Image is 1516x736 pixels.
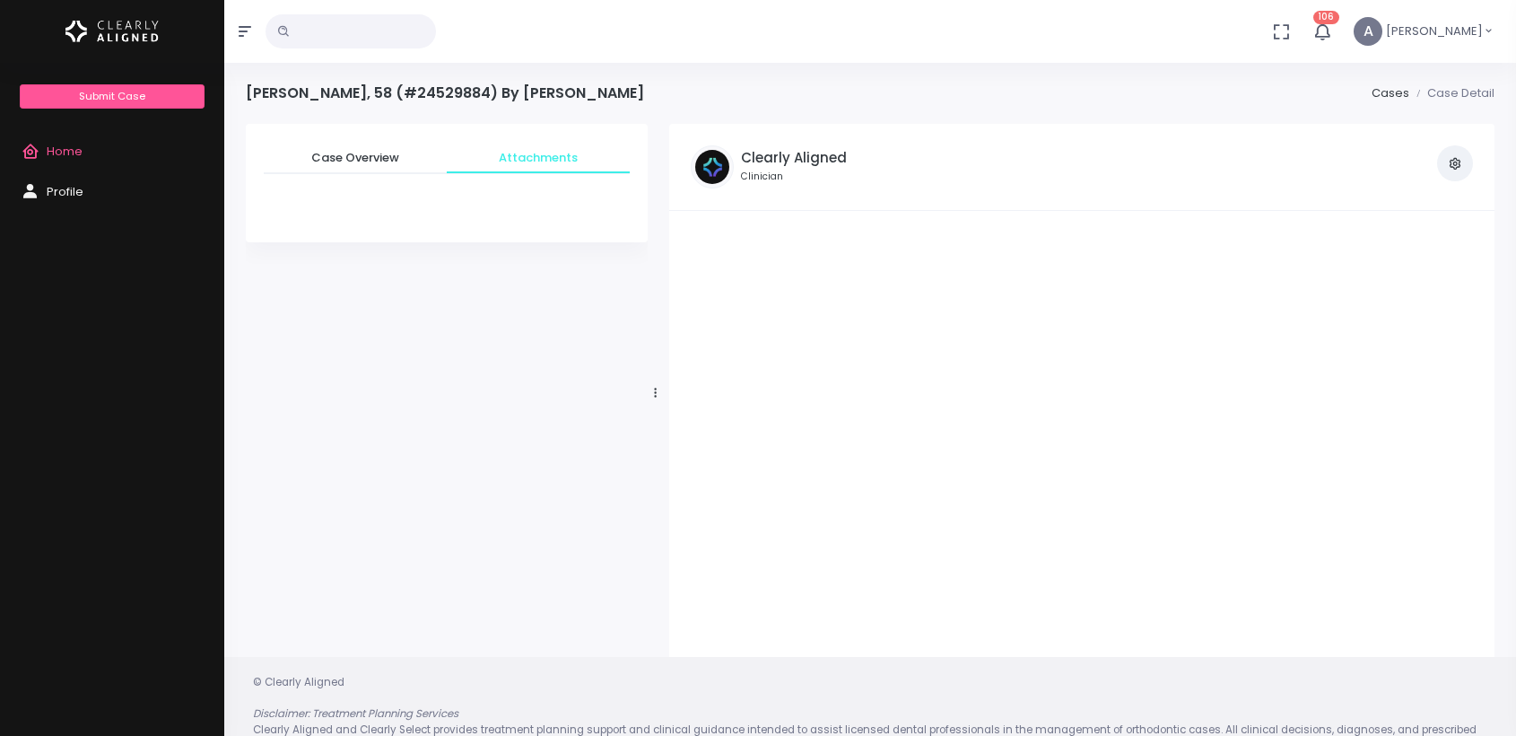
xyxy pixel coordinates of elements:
img: Logo Horizontal [65,13,159,50]
span: [PERSON_NAME] [1386,22,1483,40]
a: Submit Case [20,84,204,109]
h5: Clearly Aligned [741,150,847,166]
span: 106 [1313,11,1339,24]
span: A [1354,17,1382,46]
li: Case Detail [1409,84,1494,102]
em: Disclaimer: Treatment Planning Services [253,706,458,721]
span: Case Overview [278,149,432,167]
h4: [PERSON_NAME], 58 (#24529884) By [PERSON_NAME] [246,84,644,101]
a: Cases [1372,84,1409,101]
div: scrollable content [684,225,1480,644]
span: Profile [47,183,83,200]
span: Home [47,143,83,160]
div: scrollable content [246,124,648,264]
small: Clinician [741,170,847,184]
span: Attachments [461,149,615,167]
span: Submit Case [79,89,145,103]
